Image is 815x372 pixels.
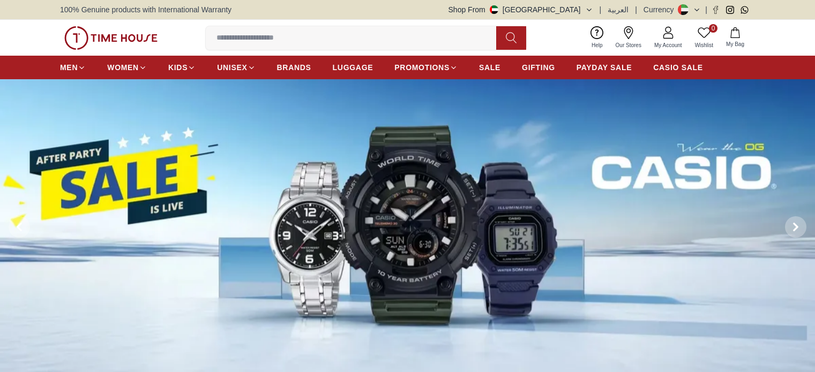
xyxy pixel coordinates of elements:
a: Help [585,24,609,51]
span: CASIO SALE [653,62,703,73]
a: Whatsapp [741,6,749,14]
span: UNISEX [217,62,247,73]
span: KIDS [168,62,188,73]
img: ... [64,26,158,50]
a: Instagram [726,6,734,14]
a: MEN [60,58,86,77]
span: PROMOTIONS [394,62,450,73]
span: | [600,4,602,15]
span: | [635,4,637,15]
span: WOMEN [107,62,139,73]
span: BRANDS [277,62,311,73]
a: LUGGAGE [333,58,373,77]
a: Our Stores [609,24,648,51]
span: | [705,4,707,15]
a: UNISEX [217,58,255,77]
button: My Bag [720,25,751,50]
button: Shop From[GEOGRAPHIC_DATA] [448,4,593,15]
a: CASIO SALE [653,58,703,77]
a: PAYDAY SALE [577,58,632,77]
a: KIDS [168,58,196,77]
a: WOMEN [107,58,147,77]
a: SALE [479,58,500,77]
span: 100% Genuine products with International Warranty [60,4,231,15]
span: SALE [479,62,500,73]
a: 0Wishlist [689,24,720,51]
span: MEN [60,62,78,73]
span: LUGGAGE [333,62,373,73]
img: United Arab Emirates [490,5,498,14]
div: Currency [644,4,678,15]
span: My Account [650,41,686,49]
span: Help [587,41,607,49]
button: العربية [608,4,629,15]
a: Facebook [712,6,720,14]
a: BRANDS [277,58,311,77]
a: GIFTING [522,58,555,77]
span: My Bag [722,40,749,48]
span: PAYDAY SALE [577,62,632,73]
span: Our Stores [611,41,646,49]
a: PROMOTIONS [394,58,458,77]
span: GIFTING [522,62,555,73]
span: 0 [709,24,717,33]
span: Wishlist [691,41,717,49]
